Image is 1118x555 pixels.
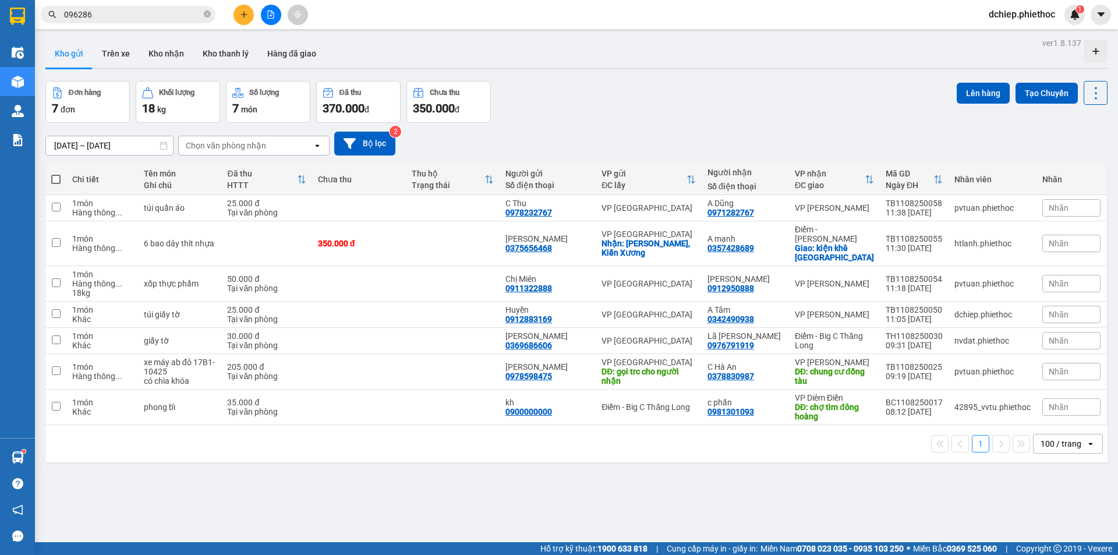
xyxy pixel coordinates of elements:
[886,331,943,341] div: TH1108250030
[72,341,132,350] div: Khác
[505,199,590,208] div: C Thu
[72,305,132,314] div: 1 món
[45,40,93,68] button: Kho gửi
[886,284,943,293] div: 11:18 [DATE]
[1049,203,1069,213] span: Nhãn
[505,181,590,190] div: Số điện thoại
[227,372,306,381] div: Tại văn phòng
[72,314,132,324] div: Khác
[139,40,193,68] button: Kho nhận
[795,243,874,262] div: Giao: kiện khê hà nam
[365,105,369,114] span: đ
[707,331,783,341] div: Lã Lê Toàn
[505,407,552,416] div: 0900000000
[249,89,279,97] div: Số lượng
[12,451,24,464] img: warehouse-icon
[227,199,306,208] div: 25.000 đ
[267,10,275,19] span: file-add
[1042,37,1081,50] div: ver 1.8.137
[707,182,783,191] div: Số điện thoại
[227,362,306,372] div: 205.000 đ
[886,169,933,178] div: Mã GD
[667,542,758,555] span: Cung cấp máy in - giấy in:
[93,40,139,68] button: Trên xe
[707,305,783,314] div: A Tâm
[505,331,590,341] div: Vũ Mạnh Hà
[1041,438,1081,450] div: 100 / trang
[795,225,874,243] div: Điểm - [PERSON_NAME]
[45,81,130,123] button: Đơn hàng7đơn
[46,136,173,155] input: Select a date range.
[795,367,874,386] div: DĐ: chung cư đồng tàu
[318,239,400,248] div: 350.000 đ
[72,362,132,372] div: 1 món
[596,164,702,195] th: Toggle SortBy
[789,164,880,195] th: Toggle SortBy
[115,208,122,217] span: ...
[227,208,306,217] div: Tại văn phòng
[72,398,132,407] div: 1 món
[1016,83,1078,104] button: Tạo Chuyến
[144,376,216,386] div: có chìa khóa
[61,105,75,114] span: đơn
[707,398,783,407] div: c phấn
[227,284,306,293] div: Tại văn phòng
[707,284,754,293] div: 0912950888
[505,274,590,284] div: Chị Miên
[48,10,56,19] span: search
[795,203,874,213] div: VP [PERSON_NAME]
[159,89,194,97] div: Khối lượng
[313,141,322,150] svg: open
[227,341,306,350] div: Tại văn phòng
[1084,40,1108,63] div: Tạo kho hàng mới
[339,89,361,97] div: Đã thu
[1049,279,1069,288] span: Nhãn
[412,169,484,178] div: Thu hộ
[505,372,552,381] div: 0978598475
[707,168,783,177] div: Người nhận
[1053,545,1062,553] span: copyright
[72,199,132,208] div: 1 món
[886,398,943,407] div: BC1108250017
[707,274,783,284] div: Chị Phương
[1049,310,1069,319] span: Nhãn
[52,101,58,115] span: 7
[602,336,696,345] div: VP [GEOGRAPHIC_DATA]
[144,358,216,376] div: xe máy ab đỏ 17B1-10425
[406,81,491,123] button: Chưa thu350.000đ
[232,101,239,115] span: 7
[505,305,590,314] div: Huyền
[142,101,155,115] span: 18
[505,169,590,178] div: Người gửi
[204,10,211,17] span: close-circle
[12,105,24,117] img: warehouse-icon
[795,331,874,350] div: Điểm - Big C Thăng Long
[954,310,1031,319] div: dchiep.phiethoc
[947,544,997,553] strong: 0369 525 060
[979,7,1064,22] span: dchiep.phiethoc
[1049,336,1069,345] span: Nhãn
[221,164,312,195] th: Toggle SortBy
[886,234,943,243] div: TB1108250055
[540,542,648,555] span: Hỗ trợ kỹ thuật:
[72,175,132,184] div: Chi tiết
[12,76,24,88] img: warehouse-icon
[323,101,365,115] span: 370.000
[136,81,220,123] button: Khối lượng18kg
[227,181,296,190] div: HTTT
[64,8,201,21] input: Tìm tên, số ĐT hoặc mã đơn
[597,544,648,553] strong: 1900 633 818
[334,132,395,155] button: Bộ lọc
[795,310,874,319] div: VP [PERSON_NAME]
[288,5,308,25] button: aim
[1049,367,1069,376] span: Nhãn
[795,402,874,421] div: DĐ: chợ tìm đông hoàng
[505,284,552,293] div: 0911322888
[886,407,943,416] div: 08:12 [DATE]
[707,372,754,381] div: 0378830987
[72,331,132,341] div: 1 món
[602,279,696,288] div: VP [GEOGRAPHIC_DATA]
[954,203,1031,213] div: pvtuan.phiethoc
[886,362,943,372] div: TB1108250025
[707,314,754,324] div: 0342490938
